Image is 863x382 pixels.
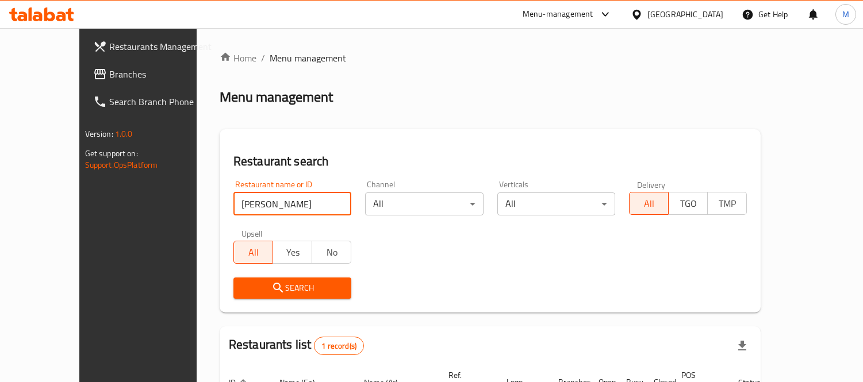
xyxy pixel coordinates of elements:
[314,341,363,352] span: 1 record(s)
[497,192,615,215] div: All
[668,192,708,215] button: TGO
[239,244,269,261] span: All
[84,60,224,88] a: Branches
[637,180,666,188] label: Delivery
[523,7,593,21] div: Menu-management
[84,33,224,60] a: Restaurants Management
[842,8,849,21] span: M
[707,192,747,215] button: TMP
[728,332,756,360] div: Export file
[233,153,747,170] h2: Restaurant search
[220,88,333,106] h2: Menu management
[629,192,669,215] button: All
[233,241,273,264] button: All
[261,51,265,65] li: /
[109,40,214,53] span: Restaurants Management
[233,192,351,215] input: Search for restaurant name or ID..
[109,67,214,81] span: Branches
[312,241,351,264] button: No
[673,195,703,212] span: TGO
[109,95,214,109] span: Search Branch Phone
[84,88,224,115] a: Search Branch Phone
[647,8,723,21] div: [GEOGRAPHIC_DATA]
[115,126,133,141] span: 1.0.0
[233,277,351,299] button: Search
[365,192,483,215] div: All
[270,51,346,65] span: Menu management
[220,51,761,65] nav: breadcrumb
[241,229,263,237] label: Upsell
[273,241,312,264] button: Yes
[85,146,138,161] span: Get support on:
[220,51,256,65] a: Home
[229,336,364,355] h2: Restaurants list
[317,244,347,261] span: No
[634,195,664,212] span: All
[85,126,113,141] span: Version:
[85,157,158,172] a: Support.OpsPlatform
[314,337,364,355] div: Total records count
[243,281,342,295] span: Search
[278,244,308,261] span: Yes
[712,195,742,212] span: TMP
